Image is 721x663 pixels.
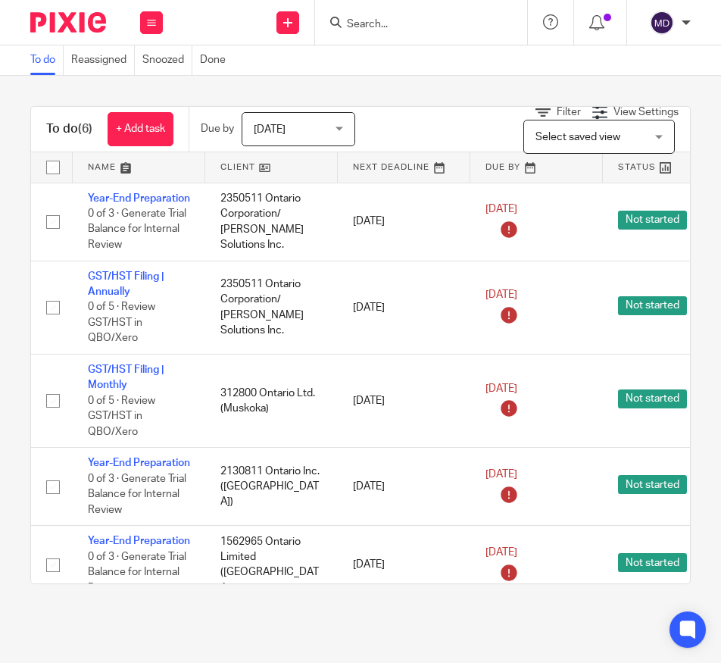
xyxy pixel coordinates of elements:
[205,448,338,526] td: 2130811 Ontario Inc. ([GEOGRAPHIC_DATA])
[535,132,620,142] span: Select saved view
[46,121,92,137] h1: To do
[254,124,286,135] span: [DATE]
[205,354,338,447] td: 312800 Ontario Ltd. (Muskoka)
[485,204,517,214] span: [DATE]
[78,123,92,135] span: (6)
[88,193,190,204] a: Year-End Preparation
[88,552,186,593] span: 0 of 3 · Generate Trial Balance for Internal Review
[205,183,338,261] td: 2350511 Ontario Corporation/ [PERSON_NAME] Solutions Inc.
[485,547,517,558] span: [DATE]
[200,45,233,75] a: Done
[205,261,338,354] td: 2350511 Ontario Corporation/ [PERSON_NAME] Solutions Inc.
[338,448,470,526] td: [DATE]
[142,45,192,75] a: Snoozed
[201,121,234,136] p: Due by
[618,211,687,230] span: Not started
[30,45,64,75] a: To do
[613,107,679,117] span: View Settings
[618,389,687,408] span: Not started
[618,475,687,494] span: Not started
[485,290,517,301] span: [DATE]
[88,364,164,390] a: GST/HST Filing | Monthly
[71,45,135,75] a: Reassigned
[618,553,687,572] span: Not started
[88,271,164,297] a: GST/HST Filing | Annually
[88,208,186,250] span: 0 of 3 · Generate Trial Balance for Internal Review
[88,396,155,437] span: 0 of 5 · Review GST/HST in QBO/Xero
[618,296,687,315] span: Not started
[88,474,186,515] span: 0 of 3 · Generate Trial Balance for Internal Review
[650,11,674,35] img: svg%3E
[557,107,581,117] span: Filter
[205,526,338,604] td: 1562965 Ontario Limited ([GEOGRAPHIC_DATA])
[108,112,173,146] a: + Add task
[485,469,517,480] span: [DATE]
[338,183,470,261] td: [DATE]
[88,458,190,468] a: Year-End Preparation
[345,18,482,32] input: Search
[88,536,190,546] a: Year-End Preparation
[485,383,517,394] span: [DATE]
[88,302,155,343] span: 0 of 5 · Review GST/HST in QBO/Xero
[338,526,470,604] td: [DATE]
[338,354,470,447] td: [DATE]
[338,261,470,354] td: [DATE]
[30,12,106,33] img: Pixie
